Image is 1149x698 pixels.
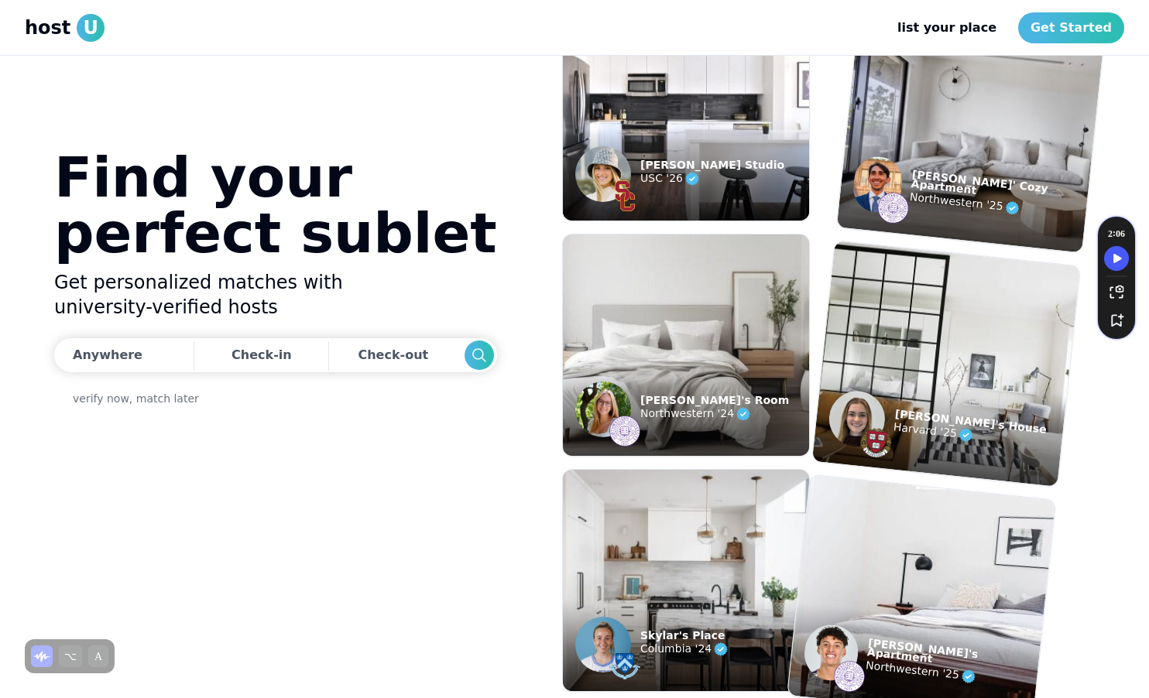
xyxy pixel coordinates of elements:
[609,416,640,447] img: example listing host
[867,638,1040,674] p: [PERSON_NAME]'s Apartment
[859,426,893,460] img: example listing host
[609,180,640,211] img: example listing host
[894,409,1047,434] p: [PERSON_NAME]'s House
[837,7,1105,253] img: example listing
[640,631,730,640] p: Skylar's Place
[851,154,904,214] img: example listing host
[575,382,631,437] img: example listing host
[54,338,190,372] button: Anywhere
[876,191,910,225] img: example listing host
[1018,12,1124,43] a: Get Started
[885,12,1009,43] a: list your place
[865,656,1038,693] p: Northwestern '25
[640,160,784,169] p: [PERSON_NAME] Studio
[54,149,497,261] h1: Find your perfect sublet
[563,234,809,456] img: example listing
[826,388,887,450] img: example listing host
[640,169,784,188] p: USC '26
[54,270,497,320] h2: Get personalized matches with university-verified hosts
[25,14,105,42] a: hostU
[25,15,70,40] span: host
[893,418,1046,452] p: Harvard '25
[911,169,1088,207] p: [PERSON_NAME]' Cozy Apartment
[640,395,789,405] p: [PERSON_NAME]'s Room
[575,617,631,672] img: example listing host
[802,622,861,683] img: example listing host
[885,12,1124,43] nav: Main
[232,340,292,371] div: Check-in
[909,188,1086,225] p: Northwestern '25
[73,346,142,364] div: Anywhere
[640,640,730,659] p: Columbia '24
[54,338,497,372] div: Dates trigger
[832,659,866,693] img: example listing host
[465,340,494,370] button: Search
[609,651,640,682] img: example listing host
[77,14,105,42] span: U
[812,241,1080,487] img: example listing
[563,470,809,691] img: example listing
[575,146,631,202] img: example listing host
[358,340,434,371] div: Check-out
[73,391,199,406] a: verify now, match later
[640,405,789,423] p: Northwestern '24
